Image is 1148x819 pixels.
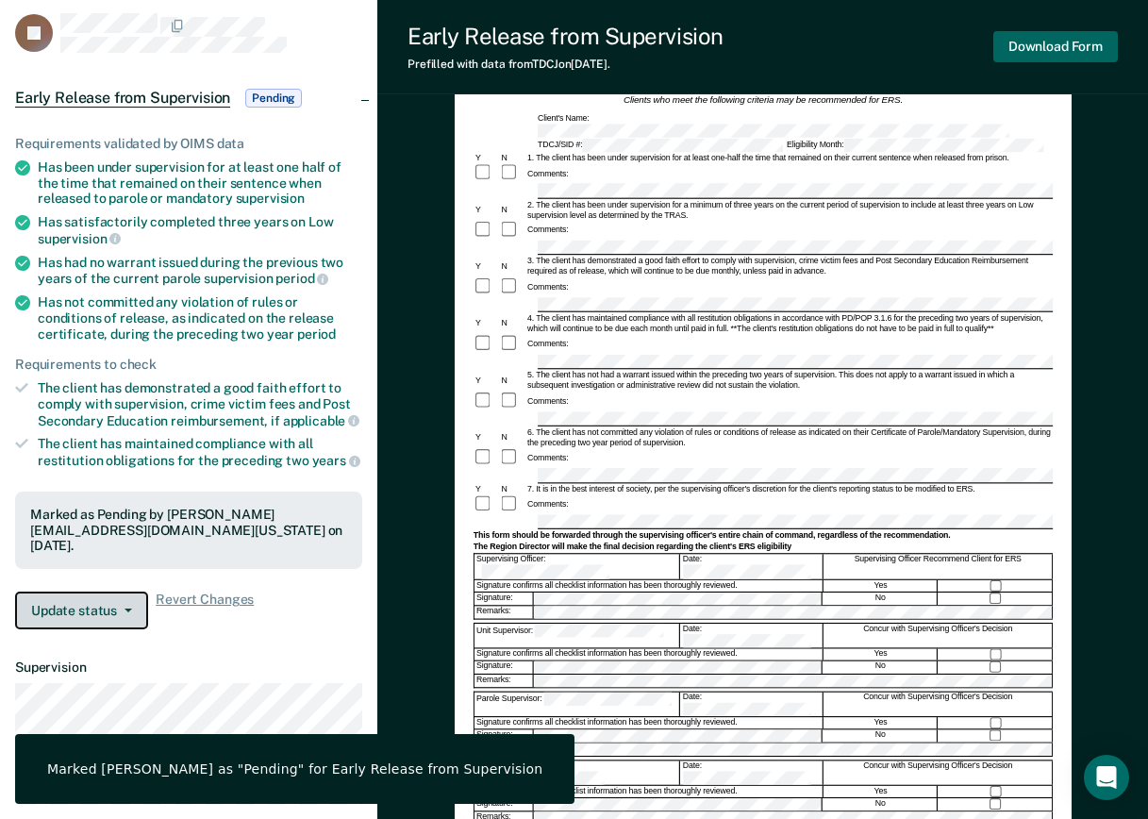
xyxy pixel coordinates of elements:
[297,326,336,342] span: period
[474,555,680,579] div: Supervising Officer:
[525,453,571,463] div: Comments:
[474,262,500,273] div: Y
[525,484,1053,494] div: 7. It is in the best interest of society, per the supervising officer's discretion for the client...
[38,436,362,468] div: The client has maintained compliance with all restitution obligations for the preceding two
[30,507,347,554] div: Marked as Pending by [PERSON_NAME][EMAIL_ADDRESS][DOMAIN_NAME][US_STATE] on [DATE].
[474,319,500,329] div: Y
[474,675,534,687] div: Remarks:
[824,693,1053,717] div: Concur with Supervising Officer's Decision
[525,313,1053,334] div: 4. The client has maintained compliance with all restitution obligations in accordance with PD/PO...
[47,760,542,777] div: Marked [PERSON_NAME] as "Pending" for Early Release from Supervision
[785,139,1046,153] div: Eligibility Month:
[525,153,1053,163] div: 1. The client has been under supervision for at least one-half the time that remained on their cu...
[525,200,1053,221] div: 2. The client has been under supervision for a minimum of three years on the current period of su...
[15,357,362,373] div: Requirements to check
[499,376,525,386] div: N
[525,226,571,236] div: Comments:
[824,798,938,811] div: No
[408,23,724,50] div: Early Release from Supervision
[474,543,1053,553] div: The Region Director will make the final decision regarding the client's ERS eligibility
[15,660,362,676] dt: Supervision
[525,282,571,292] div: Comments:
[824,555,1053,579] div: Supervising Officer Recommend Client for ERS
[283,413,359,428] span: applicable
[624,95,903,106] em: Clients who meet the following criteria may be recommended for ERS.
[38,380,362,428] div: The client has demonstrated a good faith effort to comply with supervision, crime victim fees and...
[525,257,1053,277] div: 3. The client has demonstrated a good faith effort to comply with supervision, crime victim fees ...
[236,191,305,206] span: supervision
[824,730,938,743] div: No
[525,340,571,350] div: Comments:
[38,231,121,246] span: supervision
[474,606,534,618] div: Remarks:
[275,271,328,286] span: period
[474,786,824,797] div: Signature confirms all checklist information has been thoroughly reviewed.
[525,427,1053,448] div: 6. The client has not committed any violation of rules or conditions of release as indicated on t...
[474,580,824,592] div: Signature confirms all checklist information has been thoroughly reviewed.
[993,31,1118,62] button: Download Form
[680,624,823,648] div: Date:
[1084,755,1129,800] div: Open Intercom Messenger
[680,693,823,717] div: Date:
[680,761,823,786] div: Date:
[15,592,148,629] button: Update status
[38,214,362,246] div: Has satisfactorily completed three years on Low
[15,136,362,152] div: Requirements validated by OIMS data
[499,484,525,494] div: N
[38,159,362,207] div: Has been under supervision for at least one half of the time that remained on their sentence when...
[474,531,1053,542] div: This form should be forwarded through the supervising officer's entire chain of command, regardle...
[312,453,360,468] span: years
[15,89,230,108] span: Early Release from Supervision
[499,433,525,443] div: N
[474,693,680,717] div: Parole Supervisor:
[474,376,500,386] div: Y
[499,262,525,273] div: N
[525,169,571,179] div: Comments:
[38,294,362,342] div: Has not committed any violation of rules or conditions of release, as indicated on the release ce...
[38,255,362,287] div: Has had no warrant issued during the previous two years of the current parole supervision
[824,717,938,728] div: Yes
[474,205,500,215] div: Y
[525,500,571,510] div: Comments:
[408,58,724,71] div: Prefilled with data from TDCJ on [DATE] .
[525,371,1053,392] div: 5. The client has not had a warrant issued within the preceding two years of supervision. This do...
[499,319,525,329] div: N
[499,153,525,163] div: N
[474,484,500,494] div: Y
[824,580,938,592] div: Yes
[474,433,500,443] div: Y
[824,661,938,674] div: No
[525,396,571,407] div: Comments:
[474,153,500,163] div: Y
[680,555,823,579] div: Date:
[824,624,1053,648] div: Concur with Supervising Officer's Decision
[474,717,824,728] div: Signature confirms all checklist information has been thoroughly reviewed.
[156,592,254,629] span: Revert Changes
[499,205,525,215] div: N
[474,761,680,786] div: Assistant Region Director:
[474,624,680,648] div: Unit Supervisor:
[474,593,533,605] div: Signature:
[824,761,1053,786] div: Concur with Supervising Officer's Decision
[536,113,1053,138] div: Client's Name:
[474,798,533,811] div: Signature:
[824,593,938,605] div: No
[824,786,938,797] div: Yes
[536,139,785,153] div: TDCJ/SID #:
[474,648,824,660] div: Signature confirms all checklist information has been thoroughly reviewed.
[474,661,533,674] div: Signature:
[245,89,302,108] span: Pending
[824,648,938,660] div: Yes
[474,730,533,743] div: Signature:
